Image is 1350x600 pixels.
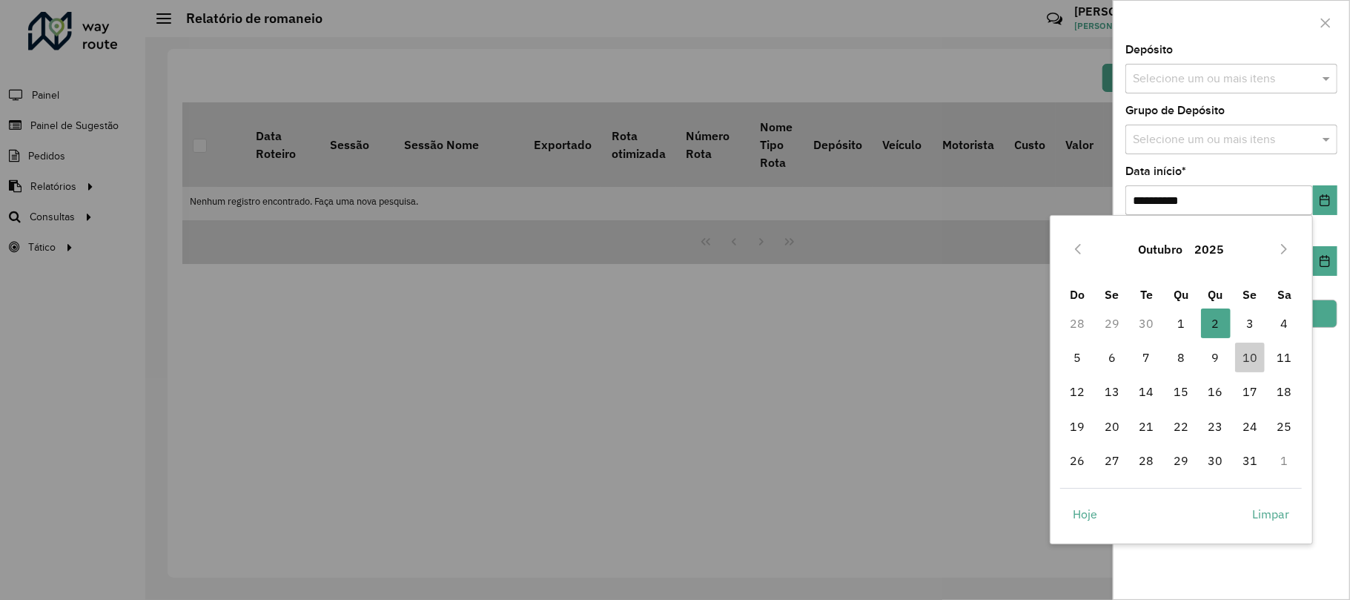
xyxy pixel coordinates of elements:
[1201,377,1231,406] span: 16
[1233,340,1268,375] td: 10
[1063,412,1093,441] span: 19
[1166,377,1196,406] span: 15
[1233,306,1268,340] td: 3
[1095,409,1130,444] td: 20
[1073,505,1097,523] span: Hoje
[1243,287,1257,302] span: Se
[1071,287,1085,302] span: Do
[1129,306,1164,340] td: 30
[1166,412,1196,441] span: 22
[1267,375,1302,409] td: 18
[1270,412,1300,441] span: 25
[1050,215,1313,544] div: Choose Date
[1164,340,1199,375] td: 8
[1198,444,1233,478] td: 30
[1164,444,1199,478] td: 29
[1164,306,1199,340] td: 1
[1060,306,1095,340] td: 28
[1066,237,1090,261] button: Previous Month
[1235,377,1265,406] span: 17
[1132,377,1162,406] span: 14
[1235,446,1265,475] span: 31
[1095,340,1130,375] td: 6
[1132,231,1188,267] button: Choose Month
[1060,340,1095,375] td: 5
[1188,231,1230,267] button: Choose Year
[1198,340,1233,375] td: 9
[1208,287,1223,302] span: Qu
[1201,309,1231,338] span: 2
[1132,343,1162,372] span: 7
[1125,41,1173,59] label: Depósito
[1201,446,1231,475] span: 30
[1166,343,1196,372] span: 8
[1198,375,1233,409] td: 16
[1129,340,1164,375] td: 7
[1267,409,1302,444] td: 25
[1277,287,1291,302] span: Sa
[1125,162,1186,180] label: Data início
[1063,446,1093,475] span: 26
[1129,375,1164,409] td: 14
[1174,287,1188,302] span: Qu
[1095,444,1130,478] td: 27
[1097,377,1127,406] span: 13
[1235,309,1265,338] span: 3
[1252,505,1289,523] span: Limpar
[1267,444,1302,478] td: 1
[1164,409,1199,444] td: 22
[1267,306,1302,340] td: 4
[1063,377,1093,406] span: 12
[1060,499,1110,529] button: Hoje
[1313,246,1337,276] button: Choose Date
[1125,102,1225,119] label: Grupo de Depósito
[1267,340,1302,375] td: 11
[1198,409,1233,444] td: 23
[1164,375,1199,409] td: 15
[1132,446,1162,475] span: 28
[1233,375,1268,409] td: 17
[1240,499,1302,529] button: Limpar
[1105,287,1119,302] span: Se
[1097,343,1127,372] span: 6
[1095,306,1130,340] td: 29
[1140,287,1153,302] span: Te
[1270,377,1300,406] span: 18
[1060,409,1095,444] td: 19
[1233,444,1268,478] td: 31
[1166,309,1196,338] span: 1
[1201,412,1231,441] span: 23
[1201,343,1231,372] span: 9
[1233,409,1268,444] td: 24
[1270,343,1300,372] span: 11
[1272,237,1296,261] button: Next Month
[1132,412,1162,441] span: 21
[1313,185,1337,215] button: Choose Date
[1097,446,1127,475] span: 27
[1166,446,1196,475] span: 29
[1235,412,1265,441] span: 24
[1095,375,1130,409] td: 13
[1060,375,1095,409] td: 12
[1129,444,1164,478] td: 28
[1270,309,1300,338] span: 4
[1129,409,1164,444] td: 21
[1097,412,1127,441] span: 20
[1198,306,1233,340] td: 2
[1063,343,1093,372] span: 5
[1060,444,1095,478] td: 26
[1235,343,1265,372] span: 10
